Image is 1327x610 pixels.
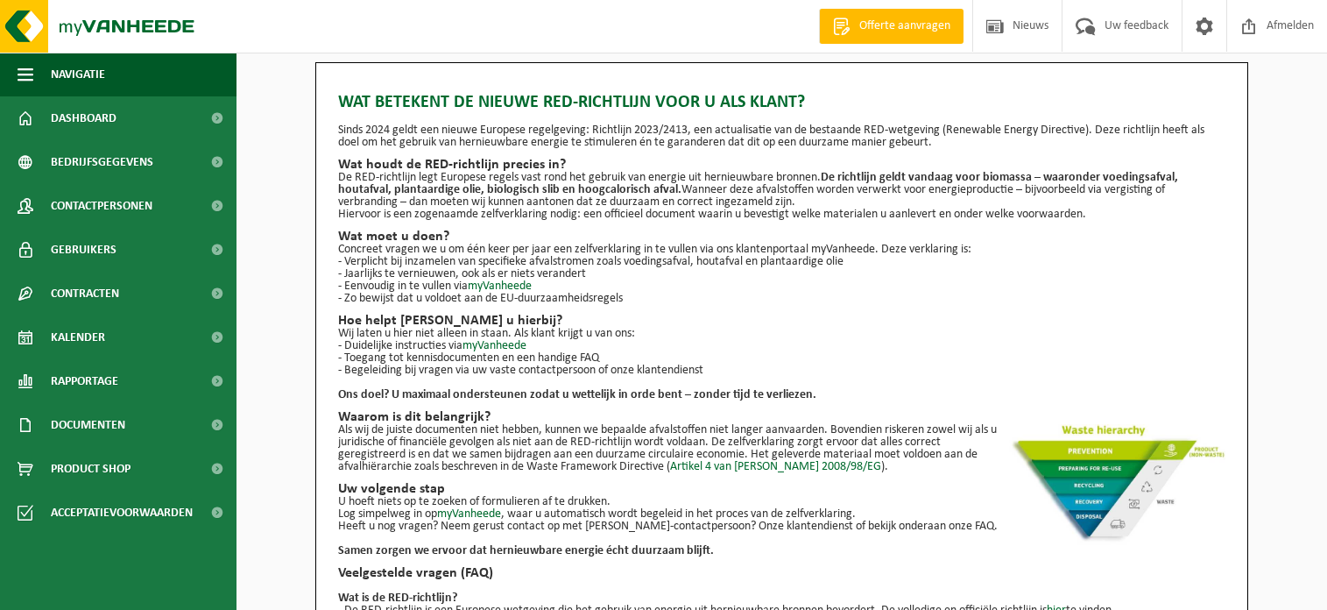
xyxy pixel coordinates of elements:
p: - Duidelijke instructies via [338,340,1225,352]
h2: Wat moet u doen? [338,230,1225,244]
p: Hiervoor is een zogenaamde zelfverklaring nodig: een officieel document waarin u bevestigt welke ... [338,209,1225,221]
a: myVanheede [468,280,532,293]
h2: Uw volgende stap [338,482,1225,496]
p: - Begeleiding bij vragen via uw vaste contactpersoon of onze klantendienst [338,365,1225,377]
span: Dashboard [51,96,116,140]
p: U hoeft niets op te zoeken of formulieren af te drukken. Log simpelweg in op , waar u automatisch... [338,496,1225,521]
span: Offerte aanvragen [855,18,955,35]
p: - Eenvoudig in te vullen via [338,280,1225,293]
p: - Toegang tot kennisdocumenten en een handige FAQ [338,352,1225,365]
span: Navigatie [51,53,105,96]
span: Contracten [51,272,119,316]
a: myVanheede [462,339,526,352]
p: - Zo bewijst dat u voldoet aan de EU-duurzaamheidsregels [338,293,1225,305]
span: Rapportage [51,359,118,403]
strong: Ons doel? U maximaal ondersteunen zodat u wettelijk in orde bent – zonder tijd te verliezen. [338,388,816,401]
a: Artikel 4 van [PERSON_NAME] 2008/98/EG [670,460,881,473]
p: - Verplicht bij inzamelen van specifieke afvalstromen zoals voedingsafval, houtafval en plantaard... [338,256,1225,268]
h2: Wat houdt de RED-richtlijn precies in? [338,158,1225,172]
h2: Veelgestelde vragen (FAQ) [338,566,1225,580]
p: De RED-richtlijn legt Europese regels vast rond het gebruik van energie uit hernieuwbare bronnen.... [338,172,1225,209]
span: Wat betekent de nieuwe RED-richtlijn voor u als klant? [338,89,805,116]
p: Heeft u nog vragen? Neem gerust contact op met [PERSON_NAME]-contactpersoon? Onze klantendienst o... [338,521,1225,533]
span: Kalender [51,316,105,359]
p: - Jaarlijks te vernieuwen, ook als er niets verandert [338,268,1225,280]
span: Documenten [51,403,125,447]
b: Samen zorgen we ervoor dat hernieuwbare energie écht duurzaam blijft. [338,544,714,557]
span: Acceptatievoorwaarden [51,491,193,535]
a: Offerte aanvragen [819,9,963,44]
a: myVanheede [437,507,501,521]
b: Wat is de RED-richtlijn? [338,592,457,605]
span: Product Shop [51,447,131,491]
p: Concreet vragen we u om één keer per jaar een zelfverklaring in te vullen via ons klantenportaal ... [338,244,1225,256]
p: Sinds 2024 geldt een nieuwe Europese regelgeving: Richtlijn 2023/2413, een actualisatie van de be... [338,124,1225,149]
h2: Waarom is dit belangrijk? [338,410,1225,424]
h2: Hoe helpt [PERSON_NAME] u hierbij? [338,314,1225,328]
p: Als wij de juiste documenten niet hebben, kunnen we bepaalde afvalstoffen niet langer aanvaarden.... [338,424,1225,473]
p: Wij laten u hier niet alleen in staan. Als klant krijgt u van ons: [338,328,1225,340]
span: Gebruikers [51,228,116,272]
strong: De richtlijn geldt vandaag voor biomassa – waaronder voedingsafval, houtafval, plantaardige olie,... [338,171,1178,196]
span: Bedrijfsgegevens [51,140,153,184]
span: Contactpersonen [51,184,152,228]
